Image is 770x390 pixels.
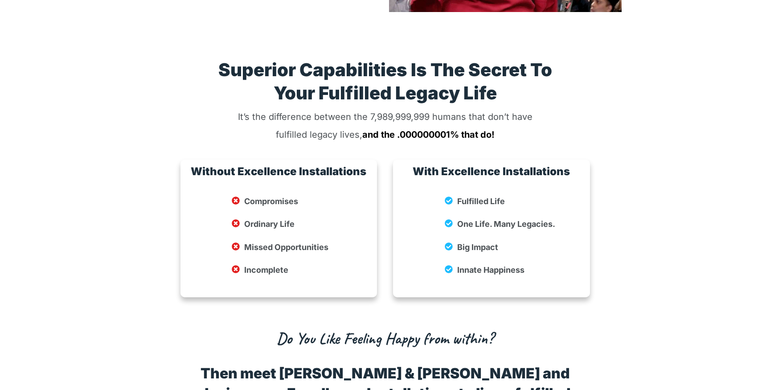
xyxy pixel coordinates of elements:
strong: Fulfilled Life [457,197,505,206]
strong: Do You Like Feeling Happy from within? [277,328,493,349]
span: and the .000000001% that do! [362,129,495,140]
strong: One Life. Many Legacies. [457,219,555,229]
strong: Innate Happiness [457,265,524,275]
strong: Ordinary Life [244,219,295,229]
strong: Superior Capabilities Is The Secret To Your Fulfilled Legacy Life [218,59,552,104]
strong: Compromises [244,197,298,206]
strong: Incomplete [244,265,288,275]
strong: Missed Opportunities [244,242,328,252]
strong: Without Excellence Installations [191,165,366,178]
strong: With Excellence Installations [413,165,570,178]
p: It’s the difference between the 7,989,999,999 humans that don’t have fulfilled legacy lives, [238,108,532,144]
strong: Big Impact [457,242,498,252]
